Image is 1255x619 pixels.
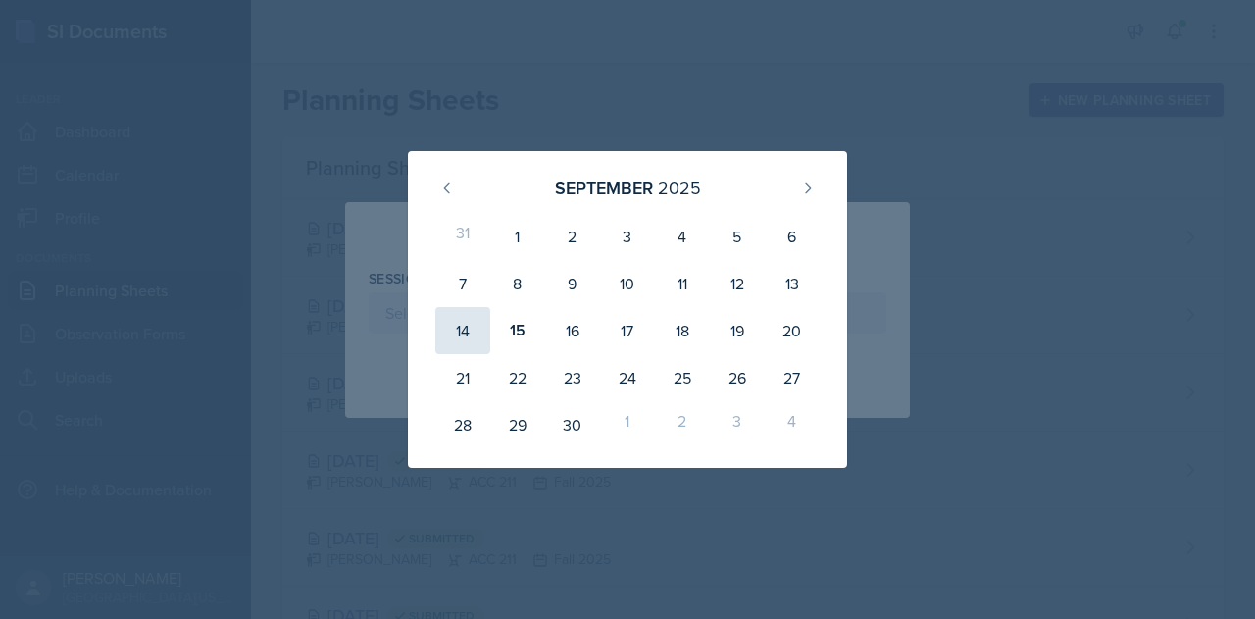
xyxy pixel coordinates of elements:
div: 12 [710,260,765,307]
div: 5 [710,213,765,260]
div: 2025 [658,175,701,201]
div: 29 [490,401,545,448]
div: 9 [545,260,600,307]
div: 13 [765,260,820,307]
div: 1 [490,213,545,260]
div: 17 [600,307,655,354]
div: 22 [490,354,545,401]
div: 2 [545,213,600,260]
div: 31 [435,213,490,260]
div: 16 [545,307,600,354]
div: 14 [435,307,490,354]
div: 18 [655,307,710,354]
div: 6 [765,213,820,260]
div: 15 [490,307,545,354]
div: 19 [710,307,765,354]
div: 20 [765,307,820,354]
div: 3 [600,213,655,260]
div: 26 [710,354,765,401]
div: 11 [655,260,710,307]
div: September [555,175,653,201]
div: 7 [435,260,490,307]
div: 2 [655,401,710,448]
div: 27 [765,354,820,401]
div: 1 [600,401,655,448]
div: 24 [600,354,655,401]
div: 3 [710,401,765,448]
div: 10 [600,260,655,307]
div: 23 [545,354,600,401]
div: 30 [545,401,600,448]
div: 25 [655,354,710,401]
div: 8 [490,260,545,307]
div: 4 [655,213,710,260]
div: 4 [765,401,820,448]
div: 21 [435,354,490,401]
div: 28 [435,401,490,448]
